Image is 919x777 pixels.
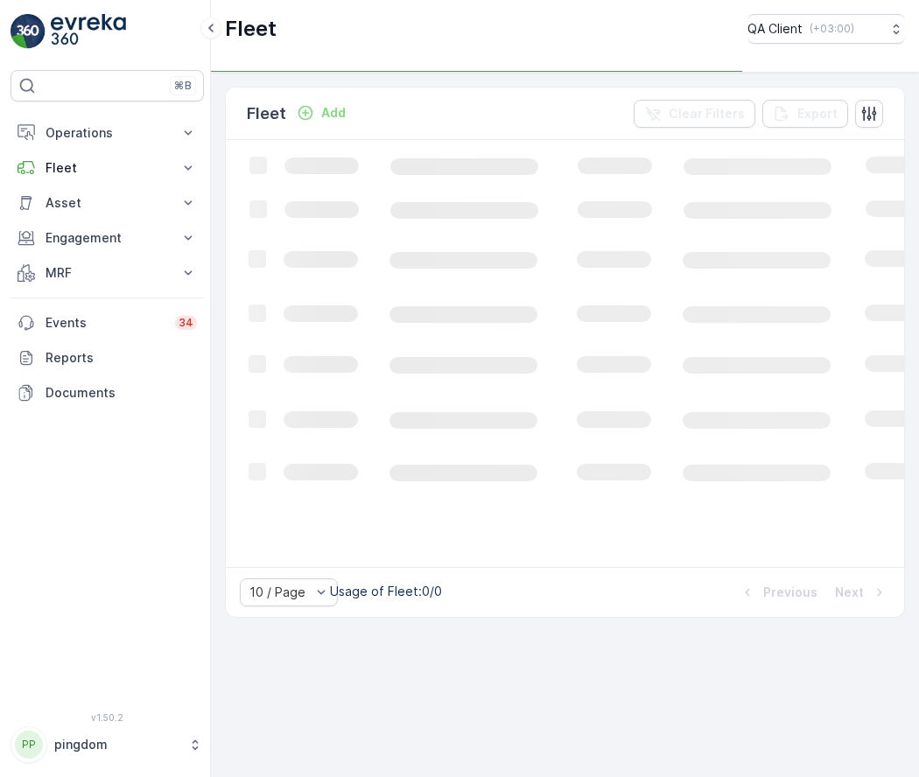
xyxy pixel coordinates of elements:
p: Fleet [247,101,286,126]
p: Fleet [46,159,169,177]
button: Previous [737,582,819,603]
button: Clear Filters [634,100,755,128]
p: Next [835,584,864,601]
p: Clear Filters [669,105,745,122]
button: Export [762,100,848,128]
p: ( +03:00 ) [810,22,854,36]
p: Export [797,105,838,122]
button: Asset [11,185,204,220]
a: Documents [11,375,204,410]
p: Previous [763,584,817,601]
p: Reports [46,349,197,367]
span: v 1.50.2 [11,712,204,723]
p: 34 [179,316,193,330]
button: QA Client(+03:00) [747,14,905,44]
p: Fleet [225,15,277,43]
button: Next [833,582,890,603]
button: MRF [11,255,204,290]
p: Engagement [46,229,169,247]
button: Fleet [11,150,204,185]
p: Documents [46,384,197,402]
button: Operations [11,115,204,150]
button: Add [290,102,353,123]
p: Events [46,314,165,332]
p: ⌘B [174,79,192,93]
a: Reports [11,340,204,375]
p: Usage of Fleet : 0/0 [330,583,442,600]
p: Asset [46,194,169,212]
img: logo [11,14,46,49]
button: PPpingdom [11,726,204,763]
img: logo_light-DOdMpM7g.png [51,14,126,49]
p: Add [321,104,346,122]
a: Events34 [11,305,204,340]
button: Engagement [11,220,204,255]
div: PP [15,731,43,759]
p: MRF [46,264,169,282]
p: QA Client [747,20,803,38]
p: Operations [46,124,169,142]
p: pingdom [54,736,179,753]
